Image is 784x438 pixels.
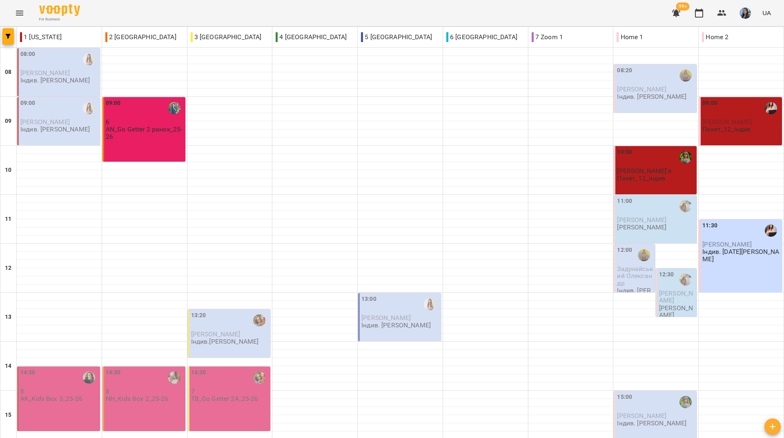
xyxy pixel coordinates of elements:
img: Шевчук Аліна Олегівна [679,200,692,212]
img: Божко Тетяна Олексіївна [253,371,265,384]
span: [PERSON_NAME] [20,118,70,126]
img: Бринько Анастасія Сергіївна [679,69,692,82]
button: UA [759,5,774,20]
span: [PERSON_NAME] [617,216,666,224]
label: 09:00 [702,99,717,108]
h6: 15 [5,411,11,420]
p: 6 [106,118,184,125]
img: Михно Віта Олександрівна [83,102,95,114]
img: Божко Тетяна Олексіївна [253,314,265,327]
img: Коломієць Анастасія Володимирівна [83,371,95,384]
img: Дворова Ксенія Василівна [679,396,692,408]
p: 7 [191,388,269,395]
img: Коляда Юлія Алішерівна [765,225,777,237]
p: 1 [US_STATE] [20,32,62,42]
p: Home 2 [702,32,728,42]
p: Індив. [PERSON_NAME] [20,77,90,84]
p: NH_Kids Box 2_25-26 [106,395,169,402]
h6: 08 [5,68,11,77]
p: Індив. [PERSON_NAME] [617,287,653,301]
p: Індив. [PERSON_NAME] [361,322,431,329]
h6: 12 [5,264,11,273]
img: Михно Віта Олександрівна [83,53,95,65]
img: Коляда Юлія Алішерівна [765,102,777,114]
p: AN_Go Getter 2 ранок_25-26 [106,126,184,140]
span: UA [762,9,771,17]
p: Пакет_12_індив [702,126,751,133]
label: 14:30 [106,368,121,377]
p: 2 [GEOGRAPHIC_DATA] [105,32,176,42]
button: Створити урок [764,418,781,435]
img: Бринько Анастасія Сергіївна [638,249,650,261]
label: 12:30 [659,270,674,279]
button: Menu [10,3,29,23]
p: 3 [GEOGRAPHIC_DATA] [191,32,262,42]
span: [PERSON_NAME] [702,240,752,248]
span: For Business [39,17,80,22]
p: [PERSON_NAME] [659,305,695,319]
p: 6 [GEOGRAPHIC_DATA] [446,32,517,42]
span: Задунайський Олександр [617,265,653,287]
p: 7 Zoom 1 [532,32,563,42]
p: TB_Go Getter 2A_25-26 [191,395,258,402]
p: Пакет_12_індив [617,175,665,182]
h6: 10 [5,166,11,175]
label: 09:00 [20,99,36,108]
label: 08:20 [617,66,632,75]
label: 14:30 [20,368,36,377]
img: Нетеса Альона Станіславівна [168,102,180,114]
p: Home 1 [617,32,643,42]
span: [PERSON_NAME] [191,330,241,338]
label: 13:20 [191,311,206,320]
label: 09:00 [106,99,121,108]
div: Головко Наталія Олександрівна [168,371,180,384]
label: 12:00 [617,246,632,255]
p: Індив. [PERSON_NAME] [617,93,686,100]
img: Михно Віта Олександрівна [424,298,436,310]
span: [PERSON_NAME] [20,69,70,77]
label: 15:00 [617,393,632,402]
p: Індив. [PERSON_NAME] [617,420,686,427]
label: 08:00 [20,50,36,59]
span: [PERSON_NAME]'я [617,167,671,175]
h6: 13 [5,313,11,322]
span: [PERSON_NAME] [617,412,666,420]
img: Шевчук Аліна Олегівна [679,273,692,286]
p: 4 [GEOGRAPHIC_DATA] [276,32,347,42]
p: AK_Kids Box 3_25-26 [20,395,82,402]
img: Дворова Ксенія Василівна [679,151,692,163]
label: 11:00 [617,197,632,206]
img: Voopty Logo [39,4,80,16]
span: [PERSON_NAME] [702,118,752,126]
p: 8 [20,388,98,395]
label: 13:00 [361,295,376,304]
p: 8 [106,388,184,395]
h6: 14 [5,362,11,371]
p: 5 [GEOGRAPHIC_DATA] [361,32,432,42]
p: Індив. [PERSON_NAME] [20,126,90,133]
label: 10:00 [617,148,632,157]
h6: 11 [5,215,11,224]
label: 11:30 [702,221,717,230]
img: b6e1badff8a581c3b3d1def27785cccf.jpg [739,7,751,19]
p: Індив. [DATE][PERSON_NAME] [702,248,780,262]
span: [PERSON_NAME] [617,85,666,93]
span: [PERSON_NAME] [361,314,411,322]
span: 99+ [676,2,690,11]
span: [PERSON_NAME] [659,289,693,304]
h6: 09 [5,117,11,126]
